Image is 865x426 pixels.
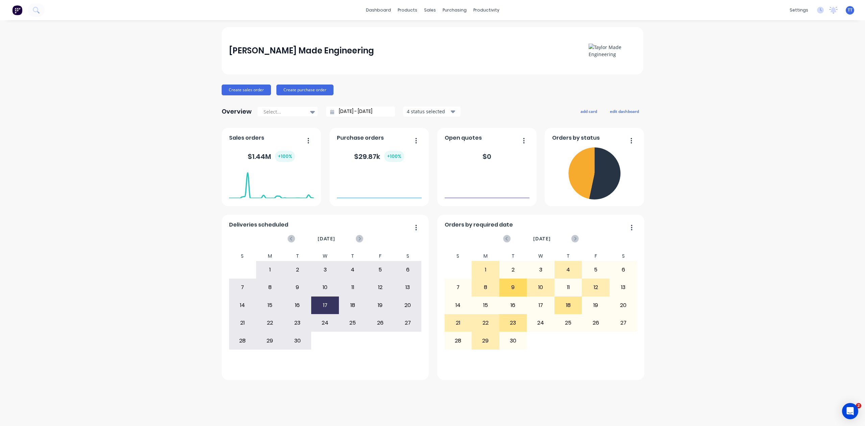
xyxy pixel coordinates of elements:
div: 30 [500,332,527,349]
div: 17 [527,297,554,314]
div: 23 [500,314,527,331]
div: 25 [339,314,366,331]
div: 15 [472,297,499,314]
span: Orders by required date [445,221,513,229]
div: 10 [527,279,554,296]
img: Taylor Made Engineering [589,44,636,58]
div: S [394,251,422,261]
div: 9 [284,279,311,296]
div: 12 [582,279,609,296]
div: 7 [229,279,256,296]
div: 24 [312,314,339,331]
div: 26 [582,314,609,331]
div: 13 [394,279,421,296]
span: Sales orders [229,134,264,142]
div: 13 [610,279,637,296]
div: 22 [472,314,499,331]
div: 24 [527,314,554,331]
div: + 100 % [384,151,404,162]
div: 4 [339,261,366,278]
div: M [472,251,499,261]
span: Open quotes [445,134,482,142]
div: M [256,251,284,261]
div: F [582,251,610,261]
div: 15 [256,297,283,314]
div: + 100 % [275,151,295,162]
div: sales [421,5,439,15]
div: purchasing [439,5,470,15]
div: W [311,251,339,261]
div: products [394,5,421,15]
span: 2 [856,403,861,408]
div: 26 [367,314,394,331]
div: 5 [367,261,394,278]
div: 8 [256,279,283,296]
div: 14 [229,297,256,314]
div: 25 [555,314,582,331]
span: Purchase orders [337,134,384,142]
div: 1 [256,261,283,278]
div: Open Intercom Messenger [842,403,858,419]
div: 18 [339,297,366,314]
div: S [610,251,637,261]
div: 14 [445,297,472,314]
div: 27 [394,314,421,331]
div: S [444,251,472,261]
div: 3 [527,261,554,278]
div: F [366,251,394,261]
div: 9 [500,279,527,296]
div: 2 [500,261,527,278]
div: $ 1.44M [248,151,295,162]
div: 5 [582,261,609,278]
div: 20 [394,297,421,314]
div: 4 status selected [407,108,449,115]
div: 11 [339,279,366,296]
button: Create sales order [222,85,271,95]
div: T [284,251,312,261]
div: 23 [284,314,311,331]
div: 22 [256,314,283,331]
div: 30 [284,332,311,349]
button: edit dashboard [605,107,643,116]
div: 18 [555,297,582,314]
button: Create purchase order [276,85,333,95]
button: add card [576,107,601,116]
div: 6 [394,261,421,278]
div: 7 [445,279,472,296]
div: 27 [610,314,637,331]
div: [PERSON_NAME] Made Engineering [229,44,374,57]
div: 29 [256,332,283,349]
img: Factory [12,5,22,15]
div: 1 [472,261,499,278]
a: dashboard [363,5,394,15]
div: 16 [500,297,527,314]
div: S [229,251,256,261]
div: 17 [312,297,339,314]
div: 6 [610,261,637,278]
div: 11 [555,279,582,296]
span: [DATE] [318,235,335,242]
div: 3 [312,261,339,278]
div: settings [786,5,812,15]
button: 4 status selected [403,106,461,117]
div: 19 [582,297,609,314]
div: 10 [312,279,339,296]
div: 20 [610,297,637,314]
div: 19 [367,297,394,314]
div: 2 [284,261,311,278]
div: T [339,251,367,261]
div: 4 [555,261,582,278]
div: T [499,251,527,261]
div: W [527,251,554,261]
div: Overview [222,105,252,118]
span: Orders by status [552,134,600,142]
div: T [554,251,582,261]
div: 16 [284,297,311,314]
div: 8 [472,279,499,296]
div: $ 0 [483,151,491,162]
div: $ 29.87k [354,151,404,162]
div: 12 [367,279,394,296]
div: 28 [445,332,472,349]
div: 29 [472,332,499,349]
span: TT [848,7,852,13]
